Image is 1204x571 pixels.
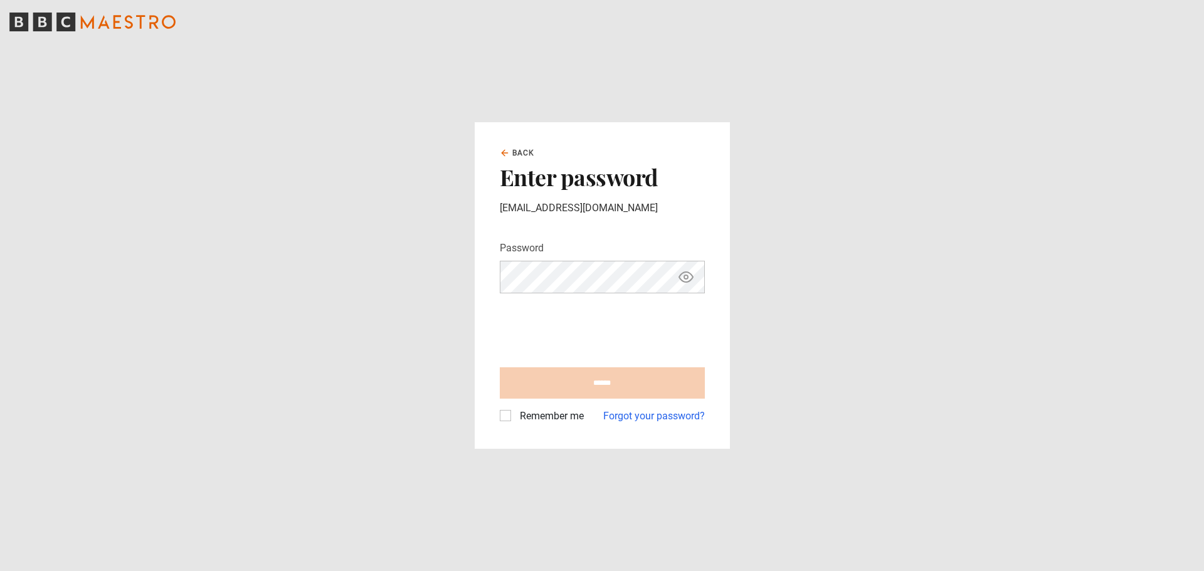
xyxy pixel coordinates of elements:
label: Password [500,241,544,256]
h2: Enter password [500,164,705,190]
a: Forgot your password? [603,409,705,424]
iframe: reCAPTCHA [500,303,690,352]
button: Show password [675,266,697,288]
svg: BBC Maestro [9,13,176,31]
span: Back [512,147,535,159]
p: [EMAIL_ADDRESS][DOMAIN_NAME] [500,201,705,216]
a: Back [500,147,535,159]
label: Remember me [515,409,584,424]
